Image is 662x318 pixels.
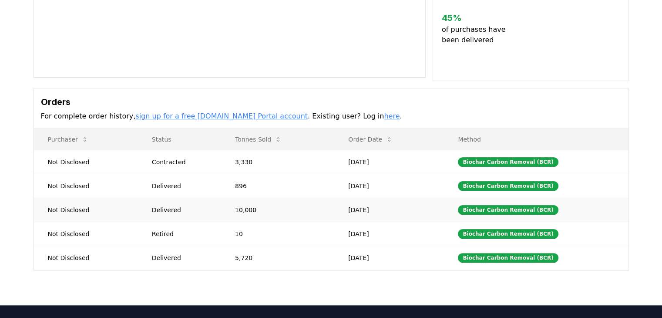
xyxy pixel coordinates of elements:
div: Biochar Carbon Removal (BCR) [458,205,558,215]
p: Status [145,135,214,144]
div: Retired [152,230,214,238]
button: Order Date [341,131,400,148]
div: Biochar Carbon Removal (BCR) [458,229,558,239]
td: 10,000 [221,198,334,222]
td: 3,330 [221,150,334,174]
p: For complete order history, . Existing user? Log in . [41,111,622,122]
td: 896 [221,174,334,198]
td: Not Disclosed [34,198,138,222]
td: Not Disclosed [34,174,138,198]
div: Contracted [152,158,214,166]
a: here [384,112,400,120]
td: Not Disclosed [34,222,138,246]
td: Not Disclosed [34,150,138,174]
div: Delivered [152,182,214,190]
div: Delivered [152,206,214,214]
div: Biochar Carbon Removal (BCR) [458,181,558,191]
button: Purchaser [41,131,95,148]
td: [DATE] [334,246,444,270]
td: [DATE] [334,150,444,174]
td: [DATE] [334,174,444,198]
p: of purchases have been delivered [442,24,513,45]
div: Biochar Carbon Removal (BCR) [458,157,558,167]
div: Delivered [152,254,214,262]
div: Biochar Carbon Removal (BCR) [458,253,558,263]
td: Not Disclosed [34,246,138,270]
td: 5,720 [221,246,334,270]
h3: 45 % [442,11,513,24]
a: sign up for a free [DOMAIN_NAME] Portal account [135,112,308,120]
h3: Orders [41,95,622,108]
p: Method [451,135,621,144]
button: Tonnes Sold [228,131,289,148]
td: [DATE] [334,222,444,246]
td: 10 [221,222,334,246]
td: [DATE] [334,198,444,222]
